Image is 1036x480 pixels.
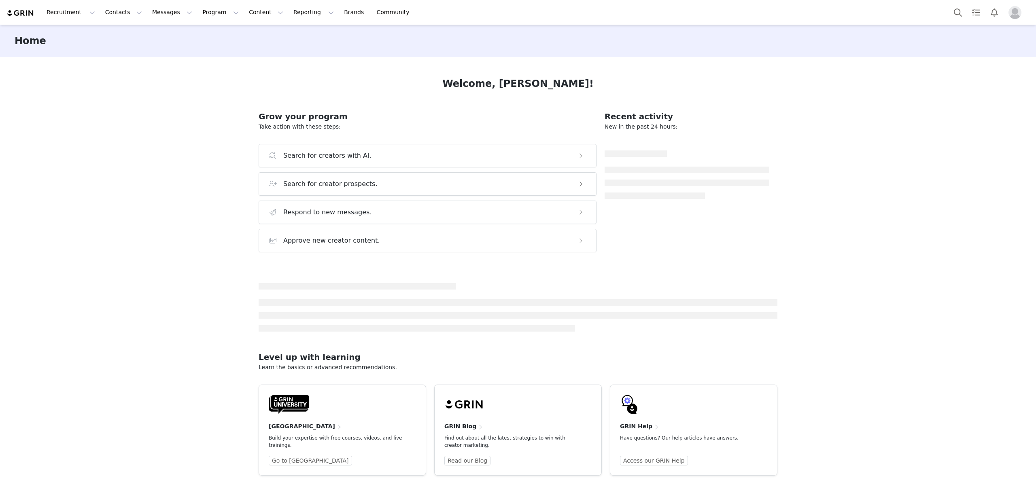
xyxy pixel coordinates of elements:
[620,456,688,465] a: Access our GRIN Help
[283,151,372,161] h3: Search for creators with AI.
[259,229,597,252] button: Approve new creator content.
[259,201,597,224] button: Respond to new messages.
[339,3,371,21] a: Brands
[42,3,100,21] button: Recruitment
[269,434,403,449] p: Build your expertise with free courses, videos, and live trainings.
[620,395,639,414] img: GRIN-help-icon.svg
[15,34,46,48] h3: Home
[444,395,485,414] img: grin-logo-black.svg
[269,456,352,465] a: Go to [GEOGRAPHIC_DATA]
[444,434,579,449] p: Find out about all the latest strategies to win with creator marketing.
[372,3,418,21] a: Community
[259,363,777,372] p: Learn the basics or advanced recommendations.
[444,422,476,431] h4: GRIN Blog
[289,3,339,21] button: Reporting
[283,207,372,217] h3: Respond to new messages.
[269,422,335,431] h4: [GEOGRAPHIC_DATA]
[605,110,769,123] h2: Recent activity
[259,110,597,123] h2: Grow your program
[620,422,652,431] h4: GRIN Help
[949,3,967,21] button: Search
[244,3,288,21] button: Content
[1004,6,1030,19] button: Profile
[197,3,244,21] button: Program
[100,3,147,21] button: Contacts
[259,144,597,167] button: Search for creators with AI.
[259,123,597,131] p: Take action with these steps:
[620,434,754,442] p: Have questions? Our help articles have answers.
[6,9,35,17] img: grin logo
[283,179,378,189] h3: Search for creator prospects.
[283,236,380,245] h3: Approve new creator content.
[259,172,597,196] button: Search for creator prospects.
[147,3,197,21] button: Messages
[442,76,594,91] h1: Welcome, [PERSON_NAME]!
[259,351,777,363] h2: Level up with learning
[605,123,769,131] p: New in the past 24 hours:
[985,3,1003,21] button: Notifications
[269,395,309,414] img: GRIN-University-Logo-Black.svg
[1008,6,1021,19] img: placeholder-profile.jpg
[967,3,985,21] a: Tasks
[444,456,490,465] a: Read our Blog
